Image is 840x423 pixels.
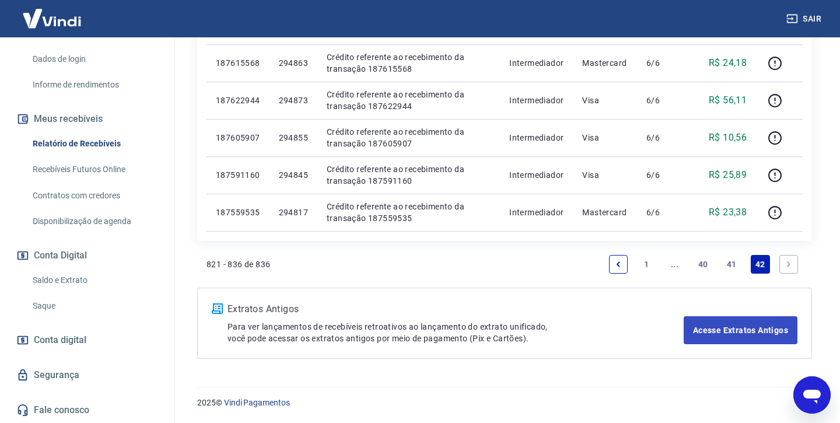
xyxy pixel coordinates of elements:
[646,207,681,218] p: 6/6
[646,95,681,106] p: 6/6
[197,397,812,409] p: 2025 ©
[582,132,628,144] p: Visa
[509,207,563,218] p: Intermediador
[646,132,681,144] p: 6/6
[709,56,747,70] p: R$ 24,18
[206,258,270,270] p: 821 - 836 de 836
[509,132,563,144] p: Intermediador
[327,126,491,149] p: Crédito referente ao recebimento da transação 187605907
[709,168,747,182] p: R$ 25,89
[793,376,831,414] iframe: Botão para abrir a janela de mensagens
[722,255,741,274] a: Page 41
[216,169,260,181] p: 187591160
[684,316,797,344] a: Acesse Extratos Antigos
[216,207,260,218] p: 187559535
[609,255,628,274] a: Previous page
[216,95,260,106] p: 187622944
[14,397,160,423] a: Fale conosco
[28,158,160,181] a: Recebíveis Futuros Online
[14,106,160,132] button: Meus recebíveis
[228,302,684,316] p: Extratos Antigos
[582,95,628,106] p: Visa
[509,57,563,69] p: Intermediador
[14,1,90,36] img: Vindi
[509,169,563,181] p: Intermediador
[327,89,491,112] p: Crédito referente ao recebimento da transação 187622944
[327,51,491,75] p: Crédito referente ao recebimento da transação 187615568
[327,163,491,187] p: Crédito referente ao recebimento da transação 187591160
[279,57,308,69] p: 294863
[279,207,308,218] p: 294817
[28,47,160,71] a: Dados de login
[604,250,803,278] ul: Pagination
[216,132,260,144] p: 187605907
[28,132,160,156] a: Relatório de Recebíveis
[582,57,628,69] p: Mastercard
[709,131,747,145] p: R$ 10,56
[228,321,684,344] p: Para ver lançamentos de recebíveis retroativos ao lançamento do extrato unificado, você pode aces...
[28,268,160,292] a: Saldo e Extrato
[216,57,260,69] p: 187615568
[779,255,798,274] a: Next page
[279,132,308,144] p: 294855
[327,201,491,224] p: Crédito referente ao recebimento da transação 187559535
[224,398,290,407] a: Vindi Pagamentos
[666,255,684,274] a: Jump backward
[34,332,86,348] span: Conta digital
[646,57,681,69] p: 6/6
[784,8,826,30] button: Sair
[14,362,160,388] a: Segurança
[637,255,656,274] a: Page 1
[709,93,747,107] p: R$ 56,11
[28,73,160,97] a: Informe de rendimentos
[279,169,308,181] p: 294845
[28,184,160,208] a: Contratos com credores
[709,205,747,219] p: R$ 23,38
[28,294,160,318] a: Saque
[212,303,223,314] img: ícone
[14,327,160,353] a: Conta digital
[509,95,563,106] p: Intermediador
[751,255,770,274] a: Page 42 is your current page
[582,207,628,218] p: Mastercard
[28,209,160,233] a: Disponibilização de agenda
[14,243,160,268] button: Conta Digital
[582,169,628,181] p: Visa
[694,255,713,274] a: Page 40
[279,95,308,106] p: 294873
[646,169,681,181] p: 6/6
